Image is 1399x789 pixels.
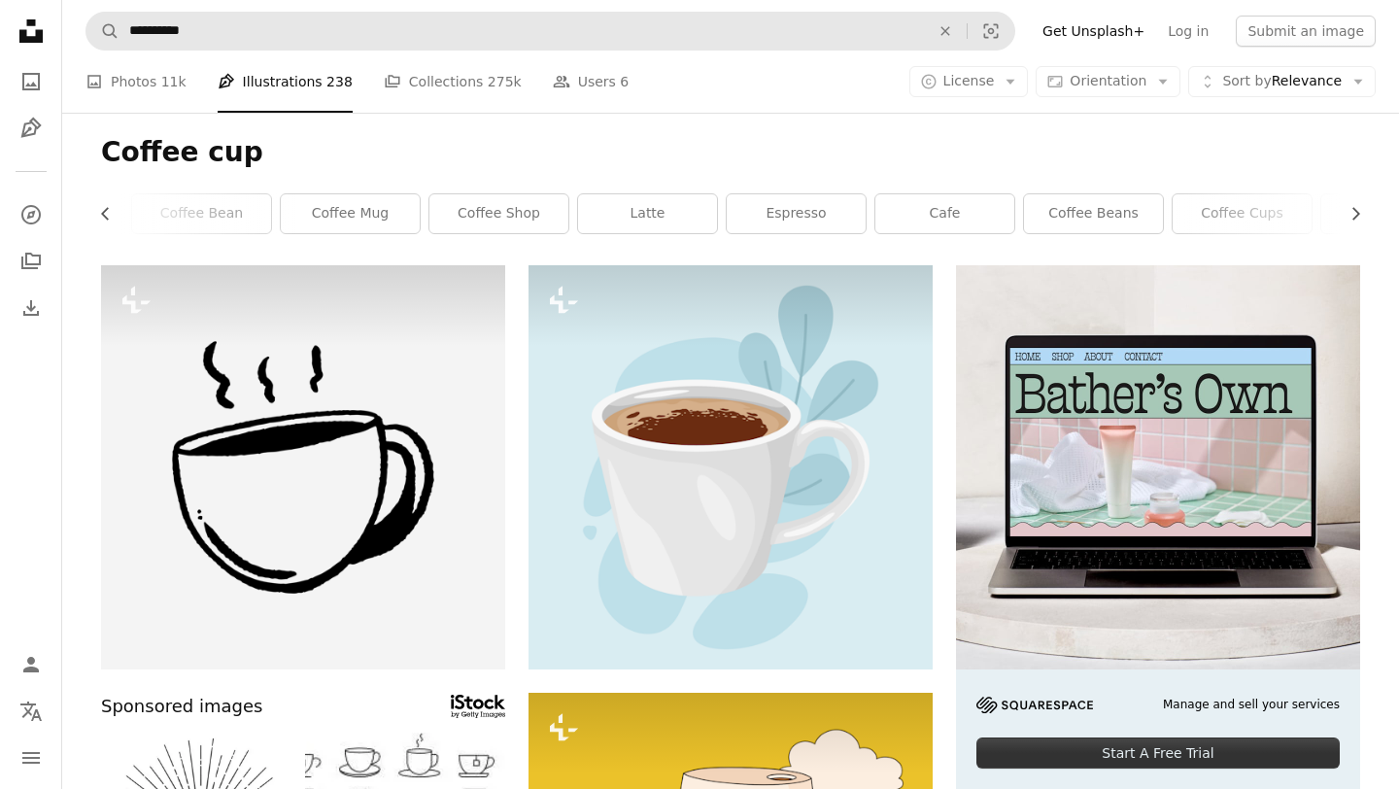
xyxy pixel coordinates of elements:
[1156,16,1220,47] a: Log in
[956,265,1360,789] a: Manage and sell your servicesStart A Free Trial
[101,693,262,721] span: Sponsored images
[101,194,123,233] button: scroll list to the left
[101,265,505,669] img: premium_vector-1712760916511-696d73fae59f
[1188,66,1376,97] button: Sort byRelevance
[620,71,629,92] span: 6
[1173,194,1312,233] a: coffee cups
[12,738,51,777] button: Menu
[384,51,522,113] a: Collections 275k
[1036,66,1180,97] button: Orientation
[12,645,51,684] a: Log in / Sign up
[12,109,51,148] a: Illustrations
[909,66,1029,97] button: License
[553,51,630,113] a: Users 6
[943,73,995,88] span: License
[101,458,505,475] a: View the photo by Matthieu Lemarchal
[132,194,271,233] a: coffee bean
[976,697,1093,713] img: file-1705255347840-230a6ab5bca9image
[968,13,1014,50] button: Visual search
[1338,194,1360,233] button: scroll list to the right
[85,12,1015,51] form: Find visuals sitewide
[578,194,717,233] a: latte
[1222,72,1342,91] span: Relevance
[85,51,187,113] a: Photos 11k
[529,265,933,669] img: A cup of coffee is sitting on a table
[12,12,51,54] a: Home — Unsplash
[976,738,1340,769] div: Start A Free Trial
[161,71,187,92] span: 11k
[924,13,967,50] button: Clear
[529,458,933,475] a: A cup of coffee is sitting on a table
[12,242,51,281] a: Collections
[727,194,866,233] a: espresso
[101,135,1360,170] h1: Coffee cup
[12,692,51,731] button: Language
[875,194,1014,233] a: cafe
[1236,16,1376,47] button: Submit an image
[1031,16,1156,47] a: Get Unsplash+
[956,265,1360,669] img: file-1707883121023-8e3502977149image
[12,62,51,101] a: Photos
[86,13,119,50] button: Search Unsplash
[1163,697,1340,713] span: Manage and sell your services
[1024,194,1163,233] a: coffee beans
[281,194,420,233] a: coffee mug
[488,71,522,92] span: 275k
[12,289,51,327] a: Download History
[1222,73,1271,88] span: Sort by
[12,195,51,234] a: Explore
[1070,73,1146,88] span: Orientation
[429,194,568,233] a: coffee shop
